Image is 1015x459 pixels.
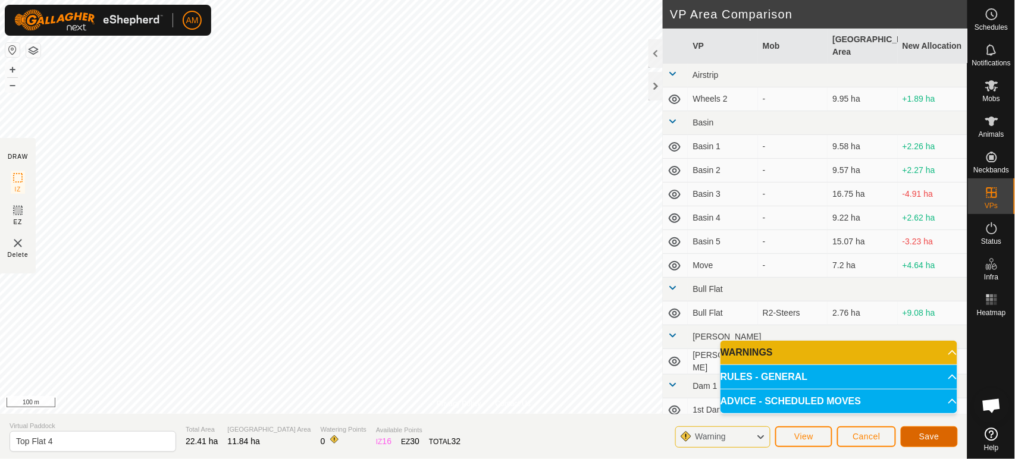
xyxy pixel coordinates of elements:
[688,398,757,422] td: 1st Dam 2
[794,432,813,441] span: View
[429,435,460,448] div: TOTAL
[688,301,757,325] td: Bull Flat
[228,436,261,446] span: 11.84 ha
[898,159,967,183] td: +2.27 ha
[186,436,218,446] span: 22.41 ha
[828,206,897,230] td: 9.22 ha
[720,372,808,382] span: RULES - GENERAL
[26,43,40,58] button: Map Layers
[898,301,967,325] td: +9.08 ha
[720,389,957,413] p-accordion-header: ADVICE - SCHEDULED MOVES
[898,29,967,64] th: New Allocation
[763,212,823,224] div: -
[688,183,757,206] td: Basin 3
[898,254,967,278] td: +4.64 ha
[984,273,998,281] span: Infra
[693,381,717,391] span: Dam 1
[376,425,460,435] span: Available Points
[695,432,726,441] span: Warning
[720,365,957,389] p-accordion-header: RULES - GENERAL
[496,398,531,409] a: Contact Us
[693,332,761,341] span: [PERSON_NAME]
[901,426,958,447] button: Save
[828,29,897,64] th: [GEOGRAPHIC_DATA] Area
[670,7,967,21] h2: VP Area Comparison
[828,159,897,183] td: 9.57 ha
[985,202,998,209] span: VPs
[688,349,757,375] td: [PERSON_NAME]
[688,159,757,183] td: Basin 2
[763,164,823,177] div: -
[321,425,366,435] span: Watering Points
[688,87,757,111] td: Wheels 2
[688,29,757,64] th: VP
[919,432,939,441] span: Save
[828,254,897,278] td: 7.2 ha
[693,70,719,80] span: Airstrip
[968,423,1015,456] a: Help
[720,341,957,364] p-accordion-header: WARNINGS
[979,131,1004,138] span: Animals
[720,397,861,406] span: ADVICE - SCHEDULED MOVES
[828,183,897,206] td: 16.75 ha
[5,78,20,92] button: –
[720,348,773,357] span: WARNINGS
[10,421,176,431] span: Virtual Paddock
[972,59,1011,67] span: Notifications
[898,135,967,159] td: +2.26 ha
[898,206,967,230] td: +2.62 ha
[975,24,1008,31] span: Schedules
[693,118,713,127] span: Basin
[8,250,29,259] span: Delete
[981,238,1001,245] span: Status
[763,188,823,200] div: -
[763,93,823,105] div: -
[186,14,199,27] span: AM
[5,62,20,77] button: +
[383,436,392,446] span: 16
[828,301,897,325] td: 2.76 ha
[853,432,881,441] span: Cancel
[693,284,723,294] span: Bull Flat
[828,230,897,254] td: 15.07 ha
[11,236,25,250] img: VP
[5,43,20,57] button: Reset Map
[8,152,28,161] div: DRAW
[401,435,419,448] div: EZ
[828,87,897,111] td: 9.95 ha
[688,254,757,278] td: Move
[973,166,1009,174] span: Neckbands
[411,436,420,446] span: 30
[688,206,757,230] td: Basin 4
[898,183,967,206] td: -4.91 ha
[228,425,311,435] span: [GEOGRAPHIC_DATA] Area
[984,444,999,451] span: Help
[763,235,823,248] div: -
[186,425,218,435] span: Total Area
[688,230,757,254] td: Basin 5
[437,398,481,409] a: Privacy Policy
[452,436,461,446] span: 32
[977,309,1006,316] span: Heatmap
[688,135,757,159] td: Basin 1
[983,95,1000,102] span: Mobs
[837,426,896,447] button: Cancel
[14,218,23,227] span: EZ
[321,436,325,446] span: 0
[898,87,967,111] td: +1.89 ha
[763,140,823,153] div: -
[376,435,391,448] div: IZ
[14,10,163,31] img: Gallagher Logo
[898,230,967,254] td: -3.23 ha
[15,185,21,194] span: IZ
[974,388,1010,423] div: Open chat
[828,135,897,159] td: 9.58 ha
[763,259,823,272] div: -
[775,426,832,447] button: View
[758,29,828,64] th: Mob
[763,307,823,319] div: R2-Steers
